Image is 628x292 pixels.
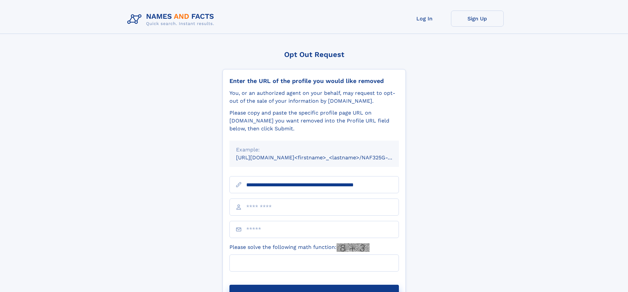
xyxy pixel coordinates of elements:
[229,243,370,252] label: Please solve the following math function:
[229,109,399,133] div: Please copy and paste the specific profile page URL on [DOMAIN_NAME] you want removed into the Pr...
[223,50,406,59] div: Opt Out Request
[398,11,451,27] a: Log In
[236,146,392,154] div: Example:
[229,89,399,105] div: You, or an authorized agent on your behalf, may request to opt-out of the sale of your informatio...
[229,77,399,85] div: Enter the URL of the profile you would like removed
[236,154,411,161] small: [URL][DOMAIN_NAME]<firstname>_<lastname>/NAF325G-xxxxxxxx
[125,11,220,28] img: Logo Names and Facts
[451,11,504,27] a: Sign Up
